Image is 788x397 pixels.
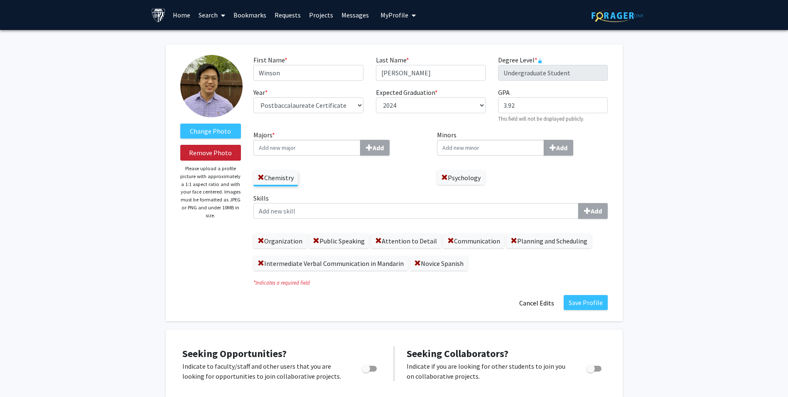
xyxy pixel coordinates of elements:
[253,234,307,248] label: Organization
[407,347,508,360] span: Seeking Collaborators?
[376,87,438,97] label: Expected Graduation
[309,234,369,248] label: Public Speaking
[360,140,390,156] button: Majors*
[376,55,409,65] label: Last Name
[180,55,243,117] img: Profile Picture
[437,171,485,185] label: Psychology
[498,87,510,97] label: GPA
[373,144,384,152] b: Add
[194,0,229,30] a: Search
[253,171,298,185] label: Chemistry
[253,87,268,97] label: Year
[270,0,305,30] a: Requests
[253,55,287,65] label: First Name
[253,130,425,156] label: Majors
[538,58,543,63] svg: This information is provided and automatically updated by Johns Hopkins University and is not edi...
[591,207,602,215] b: Add
[410,256,468,270] label: Novice Spanish
[253,256,408,270] label: Intermediate Verbal Communication in Mandarin
[337,0,373,30] a: Messages
[506,234,592,248] label: Planning and Scheduling
[498,55,543,65] label: Degree Level
[253,279,608,287] i: Indicates a required field
[544,140,573,156] button: Minors
[556,144,567,152] b: Add
[437,140,544,156] input: MinorsAdd
[371,234,441,248] label: Attention to Detail
[182,361,346,381] p: Indicate to faculty/staff and other users that you are looking for opportunities to join collabor...
[180,165,241,219] p: Please upload a profile picture with approximately a 1:1 aspect ratio and with your face centered...
[151,8,166,22] img: Johns Hopkins University Logo
[180,145,241,161] button: Remove Photo
[182,347,287,360] span: Seeking Opportunities?
[564,295,608,310] button: Save Profile
[578,203,608,219] button: Skills
[253,140,361,156] input: Majors*Add
[592,9,643,22] img: ForagerOne Logo
[169,0,194,30] a: Home
[380,11,408,19] span: My Profile
[407,361,571,381] p: Indicate if you are looking for other students to join you on collaborative projects.
[229,0,270,30] a: Bookmarks
[443,234,504,248] label: Communication
[358,361,381,374] div: Toggle
[180,124,241,139] label: ChangeProfile Picture
[305,0,337,30] a: Projects
[514,295,560,311] button: Cancel Edits
[6,360,35,391] iframe: Chat
[498,115,584,122] small: This field will not be displayed publicly.
[437,130,608,156] label: Minors
[253,193,608,219] label: Skills
[583,361,606,374] div: Toggle
[253,203,579,219] input: SkillsAdd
